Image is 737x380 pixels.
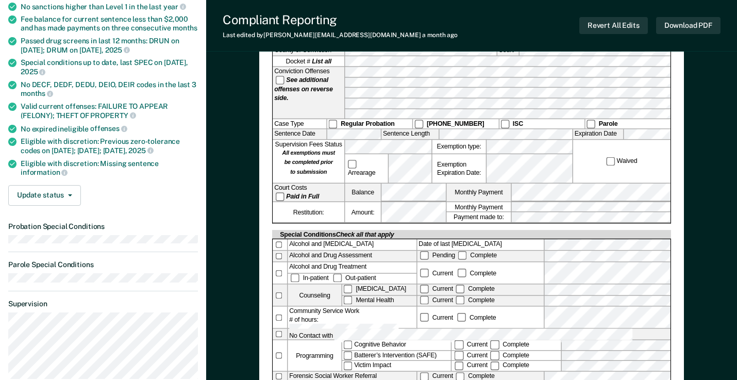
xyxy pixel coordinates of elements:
div: Complete [456,313,497,321]
label: Batterer’s Intervention (SAFE) [342,351,451,360]
dt: Probation Special Conditions [8,222,198,231]
div: Supervision Fees Status [273,140,344,183]
label: Balance [345,184,380,201]
label: Amount: [345,202,380,222]
label: Sentence Length [381,129,439,139]
input: Waived [606,157,615,166]
div: Special Conditions [278,230,395,239]
span: months [21,89,53,97]
input: See additional offenses on reverse side. [276,76,284,85]
label: Arrearage [346,159,387,177]
input: Current [455,361,463,370]
div: No sanctions higher than Level 1 in the last [21,2,198,11]
div: Counseling [288,285,341,306]
label: Complete [455,285,496,292]
label: Current [418,373,454,380]
input: Current [455,341,463,350]
input: Complete [490,351,499,360]
div: No DECF, DEDF, DEDU, DEIO, DEIR codes in the last 3 [21,80,198,98]
div: Exemption Expiration Date: [432,154,486,183]
input: Current [455,351,463,360]
label: Complete [455,373,496,380]
span: year [163,3,186,11]
label: Pending [418,252,457,259]
input: In-patient [291,274,299,283]
label: Waived [605,157,639,166]
input: Current [420,313,429,322]
label: Payment made to: [446,212,511,222]
input: Mental Health [344,296,353,305]
strong: Regular Probation [341,120,394,127]
span: 2025 [21,68,45,76]
div: Eligible with discretion: Missing sentence [21,159,198,177]
div: Passed drug screens in last 12 months: DRUN on [DATE]; DRUM on [DATE], [21,37,198,54]
div: Eligible with discretion: Previous zero-tolerance codes on [DATE]; [DATE]; [DATE], [21,137,198,155]
div: Special conditions up to date, last SPEC on [DATE], [21,58,198,76]
button: Update status [8,185,81,206]
label: Current [418,296,454,304]
strong: See additional offenses on reverse side. [274,76,333,101]
div: Case Type [273,120,326,129]
div: Valid current offenses: FAILURE TO APPEAR (FELONY); THEFT OF [21,102,198,120]
input: Cognitive Behavior [344,341,353,350]
label: Current [453,362,489,369]
strong: Parole [599,120,618,127]
input: Complete [456,296,464,305]
input: Arrearage [348,160,357,169]
div: Last edited by [PERSON_NAME][EMAIL_ADDRESS][DOMAIN_NAME] [223,31,458,39]
label: Complete [456,269,498,276]
strong: [PHONE_NUMBER] [427,120,484,127]
label: Mental Health [342,295,416,306]
strong: ISC [513,120,523,127]
label: Current [453,352,489,359]
label: [MEDICAL_DATA] [342,285,416,295]
label: Victim Impact [342,361,451,371]
strong: List all [312,58,331,65]
button: Revert All Edits [579,17,648,34]
div: Court Costs [273,184,344,201]
input: Paid in Full [276,192,284,201]
label: Cognitive Behavior [342,340,451,350]
span: information [21,168,68,176]
label: Complete [489,352,531,359]
span: PROPERTY [90,111,136,120]
dt: Supervision [8,300,198,308]
strong: Paid in Full [286,193,319,200]
input: No Contact with [334,329,632,343]
span: Check all that apply [336,231,394,238]
div: Restitution: [273,202,344,222]
label: Current [453,341,489,348]
input: ISC [500,120,509,128]
label: Monthly Payment [446,202,511,212]
span: a month ago [422,31,458,39]
input: Batterer’s Intervention (SAFE) [344,351,353,360]
span: 2025 [128,146,153,155]
input: Regular Probation [329,120,338,128]
label: Expiration Date [573,129,623,139]
input: Complete [456,285,464,293]
div: Alcohol and [MEDICAL_DATA] [288,239,416,250]
label: No Contact with [288,329,670,340]
span: months [173,24,197,32]
div: Fee balance for current sentence less than $2,000 and has made payments on three consecutive [21,15,198,32]
input: Current [420,296,429,305]
div: Conviction Offenses [273,67,344,119]
input: Complete [458,251,467,260]
div: Programming [288,340,341,371]
label: Monthly Payment [446,184,511,201]
span: 2025 [105,46,130,54]
input: Current [420,285,429,293]
label: Date of last [MEDICAL_DATA] [417,239,544,250]
label: Complete [457,252,498,259]
span: offenses [90,124,127,133]
input: Out-patient [333,274,342,283]
input: [MEDICAL_DATA] [344,285,353,293]
label: Current [418,269,454,276]
label: Exemption type: [432,140,486,153]
div: Alcohol and Drug Treatment [288,262,416,273]
input: Parole [587,120,595,128]
input: Current [420,269,429,277]
div: Compliant Reporting [223,12,458,27]
label: In-patient [289,274,331,282]
input: Complete [457,313,466,322]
